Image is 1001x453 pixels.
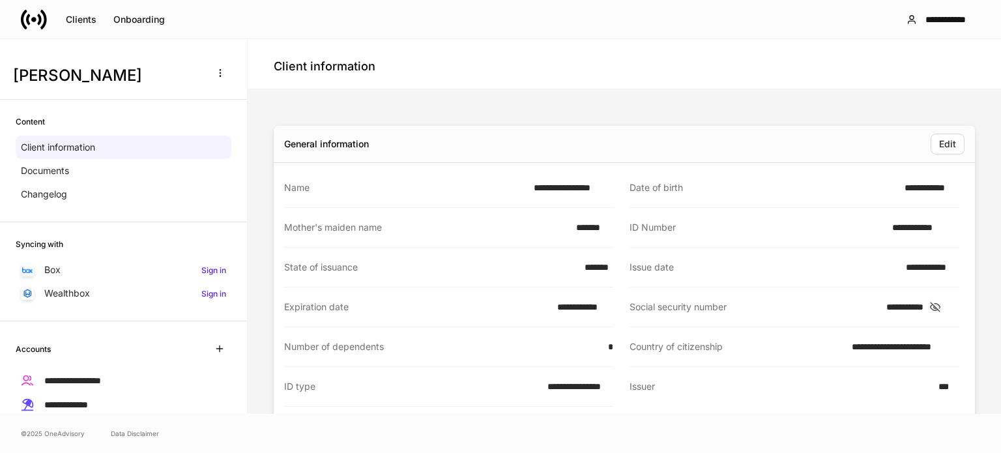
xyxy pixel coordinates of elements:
[21,141,95,154] p: Client information
[21,164,69,177] p: Documents
[630,380,931,394] div: Issuer
[13,65,201,86] h3: [PERSON_NAME]
[21,188,67,201] p: Changelog
[284,340,600,353] div: Number of dependents
[201,264,226,276] h6: Sign in
[44,263,61,276] p: Box
[284,261,577,274] div: State of issuance
[284,380,540,393] div: ID type
[113,15,165,24] div: Onboarding
[284,181,526,194] div: Name
[16,343,51,355] h6: Accounts
[201,287,226,300] h6: Sign in
[931,134,965,154] button: Edit
[630,261,898,274] div: Issue date
[939,139,956,149] div: Edit
[274,59,375,74] h4: Client information
[66,15,96,24] div: Clients
[284,221,568,234] div: Mother's maiden name
[16,238,63,250] h6: Syncing with
[16,136,231,159] a: Client information
[16,115,45,128] h6: Content
[630,221,884,234] div: ID Number
[284,138,369,151] div: General information
[284,300,549,314] div: Expiration date
[57,9,105,30] button: Clients
[16,282,231,305] a: WealthboxSign in
[111,428,159,439] a: Data Disclaimer
[22,267,33,273] img: oYqM9ojoZLfzCHUefNbBcWHcyDPbQKagtYciMC8pFl3iZXy3dU33Uwy+706y+0q2uJ1ghNQf2OIHrSh50tUd9HaB5oMc62p0G...
[21,428,85,439] span: © 2025 OneAdvisory
[630,300,878,314] div: Social security number
[105,9,173,30] button: Onboarding
[16,258,231,282] a: BoxSign in
[16,159,231,183] a: Documents
[16,183,231,206] a: Changelog
[630,181,897,194] div: Date of birth
[630,340,844,353] div: Country of citizenship
[44,287,90,300] p: Wealthbox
